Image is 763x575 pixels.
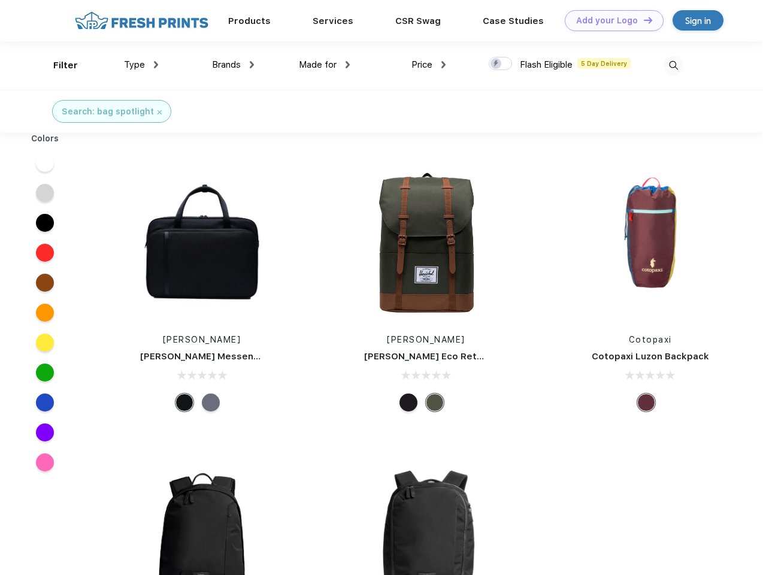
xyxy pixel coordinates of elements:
div: Sign in [685,14,711,28]
img: desktop_search.svg [664,56,683,75]
div: Raven Crosshatch [202,394,220,411]
span: 5 Day Delivery [577,58,631,69]
img: func=resize&h=266 [346,162,505,322]
img: dropdown.png [441,61,446,68]
div: Surprise [637,394,655,411]
img: fo%20logo%202.webp [71,10,212,31]
img: DT [644,17,652,23]
span: Price [411,59,432,70]
img: dropdown.png [346,61,350,68]
div: Filter [53,59,78,72]
img: func=resize&h=266 [122,162,281,322]
div: Black [399,394,417,411]
a: Cotopaxi [629,335,672,344]
span: Type [124,59,145,70]
div: Search: bag spotlight [62,105,154,118]
img: func=resize&h=266 [571,162,730,322]
img: dropdown.png [250,61,254,68]
div: Add your Logo [576,16,638,26]
a: [PERSON_NAME] [163,335,241,344]
a: Cotopaxi Luzon Backpack [592,351,709,362]
a: [PERSON_NAME] Messenger [140,351,270,362]
a: [PERSON_NAME] [387,335,465,344]
span: Made for [299,59,337,70]
div: Forest [426,394,444,411]
div: Colors [22,132,68,145]
span: Brands [212,59,241,70]
img: filter_cancel.svg [158,110,162,114]
span: Flash Eligible [520,59,573,70]
div: Black [175,394,193,411]
a: Products [228,16,271,26]
a: Sign in [673,10,723,31]
img: dropdown.png [154,61,158,68]
a: [PERSON_NAME] Eco Retreat 15" Computer Backpack [364,351,609,362]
